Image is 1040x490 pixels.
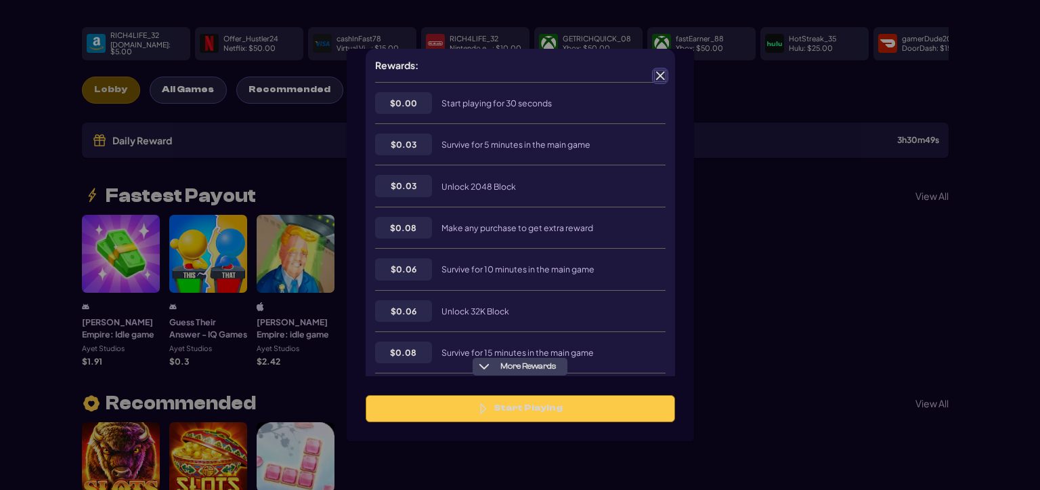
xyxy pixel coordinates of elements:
span: $ 0.03 [391,138,416,150]
span: $ 0.06 [391,263,416,275]
span: Survive for 15 minutes in the main game [441,347,594,358]
span: $ 0.06 [391,305,416,317]
span: Make any purchase to get extra reward [441,222,593,233]
span: More Rewards [495,361,561,371]
span: Survive for 10 minutes in the main game [441,264,594,274]
span: Unlock 32K Block [441,306,509,317]
button: More Rewards [473,358,567,375]
span: $ 0.08 [390,346,416,359]
span: $ 0.08 [390,222,416,234]
span: Survive for 5 minutes in the main game [441,139,590,150]
span: $ 0.03 [391,180,416,192]
span: Start playing for 30 seconds [441,98,552,108]
span: Unlock 2048 Block [441,181,516,192]
h5: Rewards: [375,58,418,73]
span: $ 0.00 [390,97,417,109]
button: Start Playing [366,395,675,422]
